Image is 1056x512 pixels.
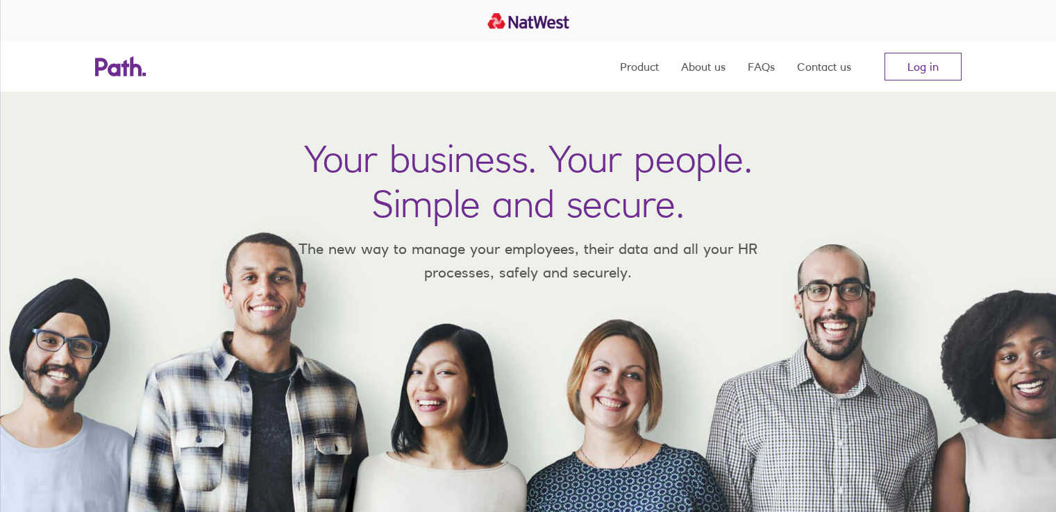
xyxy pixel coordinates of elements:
[304,136,753,226] h1: Your business. Your people. Simple and secure.
[748,42,775,92] a: FAQs
[681,42,726,92] a: About us
[278,237,778,284] p: The new way to manage your employees, their data and all your HR processes, safely and securely.
[797,42,851,92] a: Contact us
[620,42,659,92] a: Product
[885,53,962,80] a: Log in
